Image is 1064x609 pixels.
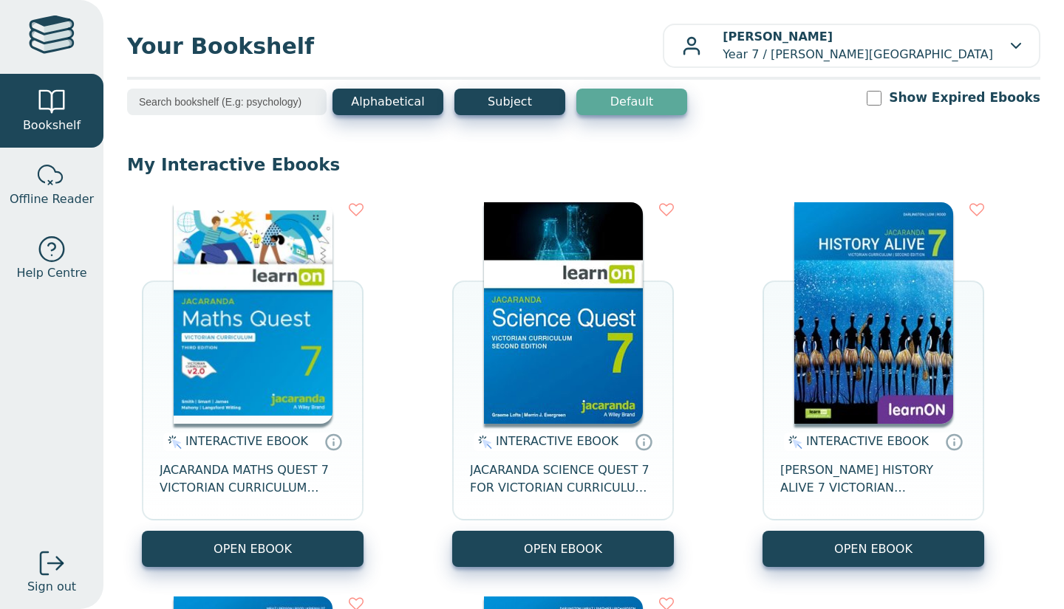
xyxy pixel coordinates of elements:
b: [PERSON_NAME] [723,30,833,44]
p: Year 7 / [PERSON_NAME][GEOGRAPHIC_DATA] [723,28,993,63]
a: Interactive eBooks are accessed online via the publisher’s portal. They contain interactive resou... [324,433,342,450]
button: Default [576,89,687,115]
span: [PERSON_NAME] HISTORY ALIVE 7 VICTORIAN CURRICULUM LEARNON EBOOK 2E [780,461,966,497]
input: Search bookshelf (E.g: psychology) [127,89,327,115]
img: b87b3e28-4171-4aeb-a345-7fa4fe4e6e25.jpg [174,202,332,424]
p: My Interactive Ebooks [127,154,1040,176]
span: Offline Reader [10,190,94,208]
img: 329c5ec2-5188-ea11-a992-0272d098c78b.jpg [484,202,643,424]
span: Bookshelf [23,117,81,134]
span: INTERACTIVE EBOOK [496,434,618,448]
img: interactive.svg [163,433,182,451]
label: Show Expired Ebooks [889,89,1040,107]
span: JACARANDA MATHS QUEST 7 VICTORIAN CURRICULUM LEARNON EBOOK 3E [160,461,346,497]
img: d4781fba-7f91-e911-a97e-0272d098c78b.jpg [794,202,953,424]
a: Interactive eBooks are accessed online via the publisher’s portal. They contain interactive resou... [635,433,652,450]
span: JACARANDA SCIENCE QUEST 7 FOR VICTORIAN CURRICULUM LEARNON 2E EBOOK [470,461,656,497]
span: Help Centre [16,264,86,282]
img: interactive.svg [784,433,802,451]
button: [PERSON_NAME]Year 7 / [PERSON_NAME][GEOGRAPHIC_DATA] [663,24,1040,68]
span: INTERACTIVE EBOOK [185,434,308,448]
button: OPEN EBOOK [452,531,674,567]
button: OPEN EBOOK [763,531,984,567]
button: Alphabetical [332,89,443,115]
span: INTERACTIVE EBOOK [806,434,929,448]
button: OPEN EBOOK [142,531,364,567]
span: Sign out [27,578,76,596]
button: Subject [454,89,565,115]
a: Interactive eBooks are accessed online via the publisher’s portal. They contain interactive resou... [945,433,963,450]
img: interactive.svg [474,433,492,451]
span: Your Bookshelf [127,30,663,63]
